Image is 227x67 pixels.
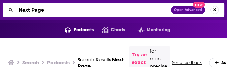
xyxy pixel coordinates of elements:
[47,59,70,66] h3: Podcasts
[16,5,171,15] input: Search podcasts, credits, & more...
[171,6,205,14] button: Open AdvancedNew
[3,3,224,17] div: Search podcasts, credits, & more...
[57,25,94,36] button: open menu
[129,25,170,36] button: open menu
[174,8,202,12] span: Open Advanced
[193,2,205,8] span: New
[146,25,170,35] span: Monitoring
[170,60,204,65] button: Send feedback
[94,25,125,36] a: Charts
[74,25,94,35] span: Podcasts
[111,25,125,35] span: Charts
[22,59,39,66] h3: Search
